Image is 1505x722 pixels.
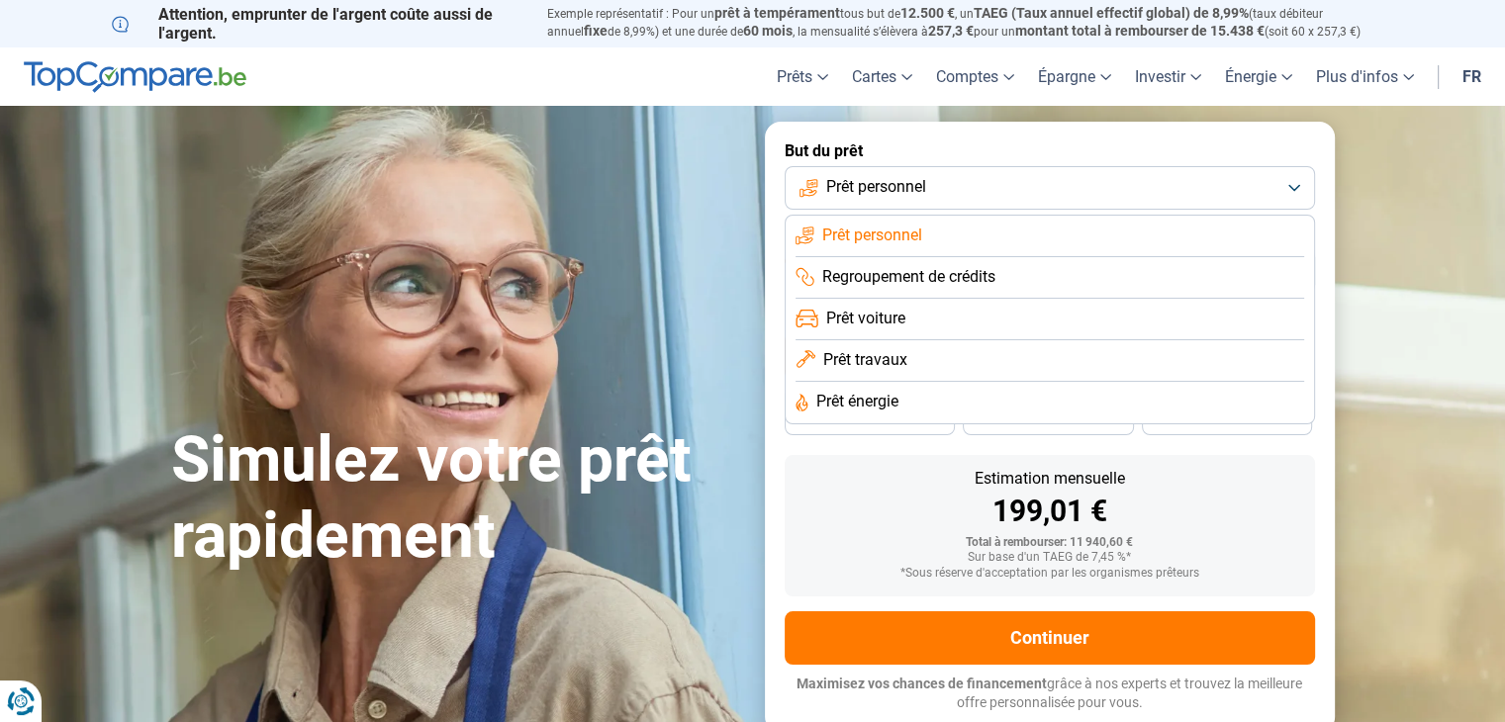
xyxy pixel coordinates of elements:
[1026,414,1070,426] span: 30 mois
[785,611,1315,665] button: Continuer
[800,536,1299,550] div: Total à rembourser: 11 940,60 €
[826,308,905,329] span: Prêt voiture
[800,567,1299,581] div: *Sous réserve d'acceptation par les organismes prêteurs
[823,349,907,371] span: Prêt travaux
[743,23,793,39] span: 60 mois
[900,5,955,21] span: 12.500 €
[1123,47,1213,106] a: Investir
[785,675,1315,713] p: grâce à nos experts et trouvez la meilleure offre personnalisée pour vous.
[1451,47,1493,106] a: fr
[822,225,922,246] span: Prêt personnel
[1304,47,1426,106] a: Plus d'infos
[848,414,892,426] span: 36 mois
[1026,47,1123,106] a: Épargne
[171,422,741,575] h1: Simulez votre prêt rapidement
[785,166,1315,210] button: Prêt personnel
[822,266,995,288] span: Regroupement de crédits
[785,141,1315,160] label: But du prêt
[1015,23,1265,39] span: montant total à rembourser de 15.438 €
[816,391,898,412] span: Prêt énergie
[24,61,246,93] img: TopCompare
[584,23,608,39] span: fixe
[800,471,1299,487] div: Estimation mensuelle
[800,551,1299,565] div: Sur base d'un TAEG de 7,45 %*
[112,5,523,43] p: Attention, emprunter de l'argent coûte aussi de l'argent.
[924,47,1026,106] a: Comptes
[1213,47,1304,106] a: Énergie
[840,47,924,106] a: Cartes
[800,496,1299,526] div: 199,01 €
[928,23,974,39] span: 257,3 €
[797,676,1047,691] span: Maximisez vos chances de financement
[547,5,1394,41] p: Exemple représentatif : Pour un tous but de , un (taux débiteur annuel de 8,99%) et une durée de ...
[714,5,840,21] span: prêt à tempérament
[1205,414,1249,426] span: 24 mois
[826,176,926,198] span: Prêt personnel
[765,47,840,106] a: Prêts
[974,5,1249,21] span: TAEG (Taux annuel effectif global) de 8,99%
